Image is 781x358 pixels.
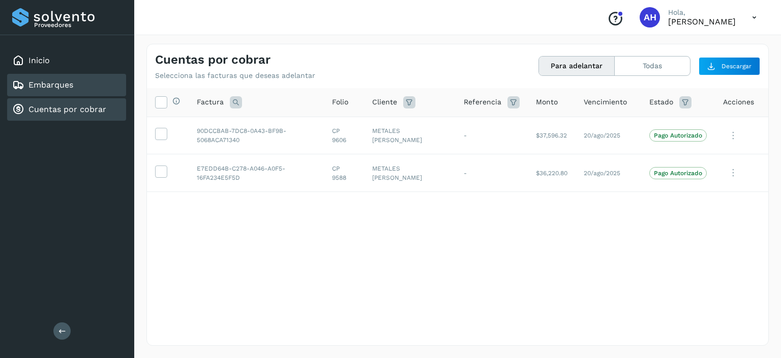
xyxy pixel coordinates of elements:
h4: Cuentas por cobrar [155,52,271,67]
span: Acciones [723,97,754,107]
button: Todas [615,57,690,75]
p: AZUCENA HERNANDEZ LOPEZ [668,17,736,26]
p: Hola, [668,8,736,17]
td: 90DCCBAB-7DC8-0A43-BF9B-5068ACA71340 [189,117,324,154]
td: 20/ago/2025 [576,154,641,192]
span: Descargar [722,62,752,71]
div: Embarques [7,74,126,96]
span: Monto [536,97,558,107]
button: Descargar [699,57,760,75]
p: Selecciona las facturas que deseas adelantar [155,71,315,80]
td: METALES [PERSON_NAME] [364,154,456,192]
span: Vencimiento [584,97,627,107]
a: Inicio [28,56,50,65]
td: $37,596.32 [528,117,576,154]
p: Proveedores [34,21,122,29]
td: - [456,117,528,154]
a: Cuentas por cobrar [28,104,106,114]
span: Estado [649,97,673,107]
td: METALES [PERSON_NAME] [364,117,456,154]
div: Cuentas por cobrar [7,98,126,121]
td: CP 9606 [324,117,364,154]
td: - [456,154,528,192]
p: Pago Autorizado [654,132,702,139]
td: 20/ago/2025 [576,117,641,154]
button: Para adelantar [539,57,615,75]
td: E7EDD64B-C278-A046-A0F5-16FA234E5F5D [189,154,324,192]
span: Factura [197,97,224,107]
td: $36,220.80 [528,154,576,192]
p: Pago Autorizado [654,170,702,177]
span: Cliente [372,97,397,107]
span: Folio [332,97,348,107]
div: Inicio [7,49,126,72]
td: CP 9588 [324,154,364,192]
span: Referencia [464,97,501,107]
a: Embarques [28,80,73,90]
